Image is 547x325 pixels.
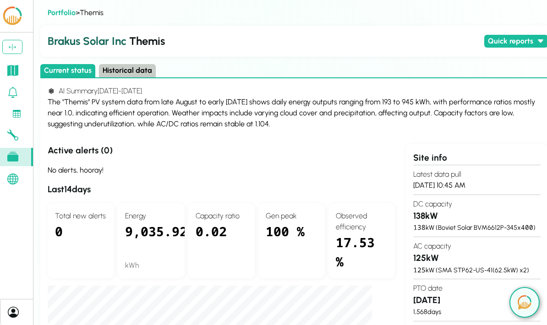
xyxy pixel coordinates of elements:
[523,266,527,274] span: 2
[48,165,395,176] div: No alerts, hooray!
[336,233,388,271] div: 17.53 %
[413,265,541,276] div: kW ( SMA STP62-US-41 ( 62.5 kW) x )
[266,211,317,222] h4: Gen peak
[48,33,481,49] h2: Themis
[99,64,156,77] button: Historical data
[125,260,177,271] div: kWh
[266,222,317,271] div: 100 %
[48,183,395,196] h3: Last 14 days
[413,241,541,252] h4: AC capacity
[413,223,426,232] span: 138
[48,8,76,17] a: Portfolio
[125,211,177,222] h4: Energy
[413,152,541,165] div: Site info
[518,295,531,309] img: open chat
[48,144,395,157] h3: Active alerts ( 0 )
[413,252,541,265] h3: 125 kW
[413,307,541,317] div: 1,568 days
[413,222,541,233] div: kW ( Boviet Solar BVM6612P-345 x )
[125,222,177,260] div: 9,035.92
[55,222,107,271] div: 0
[196,211,247,222] h4: Capacity ratio
[521,223,533,232] span: 400
[413,199,541,210] h4: DC capacity
[196,222,247,271] div: 0.02
[336,211,388,233] h4: Observed efficiency
[55,211,107,222] h4: Total new alerts
[1,5,23,27] img: LCOE.ai
[40,64,95,77] button: Current status
[413,294,541,307] h3: [DATE]
[413,210,541,223] h3: 138 kW
[413,165,541,195] section: [DATE] 10:45 AM
[413,169,541,180] h4: Latest data pull
[413,283,541,294] h4: PTO date
[48,34,126,48] span: Brakus Solar Inc
[413,265,426,274] span: 125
